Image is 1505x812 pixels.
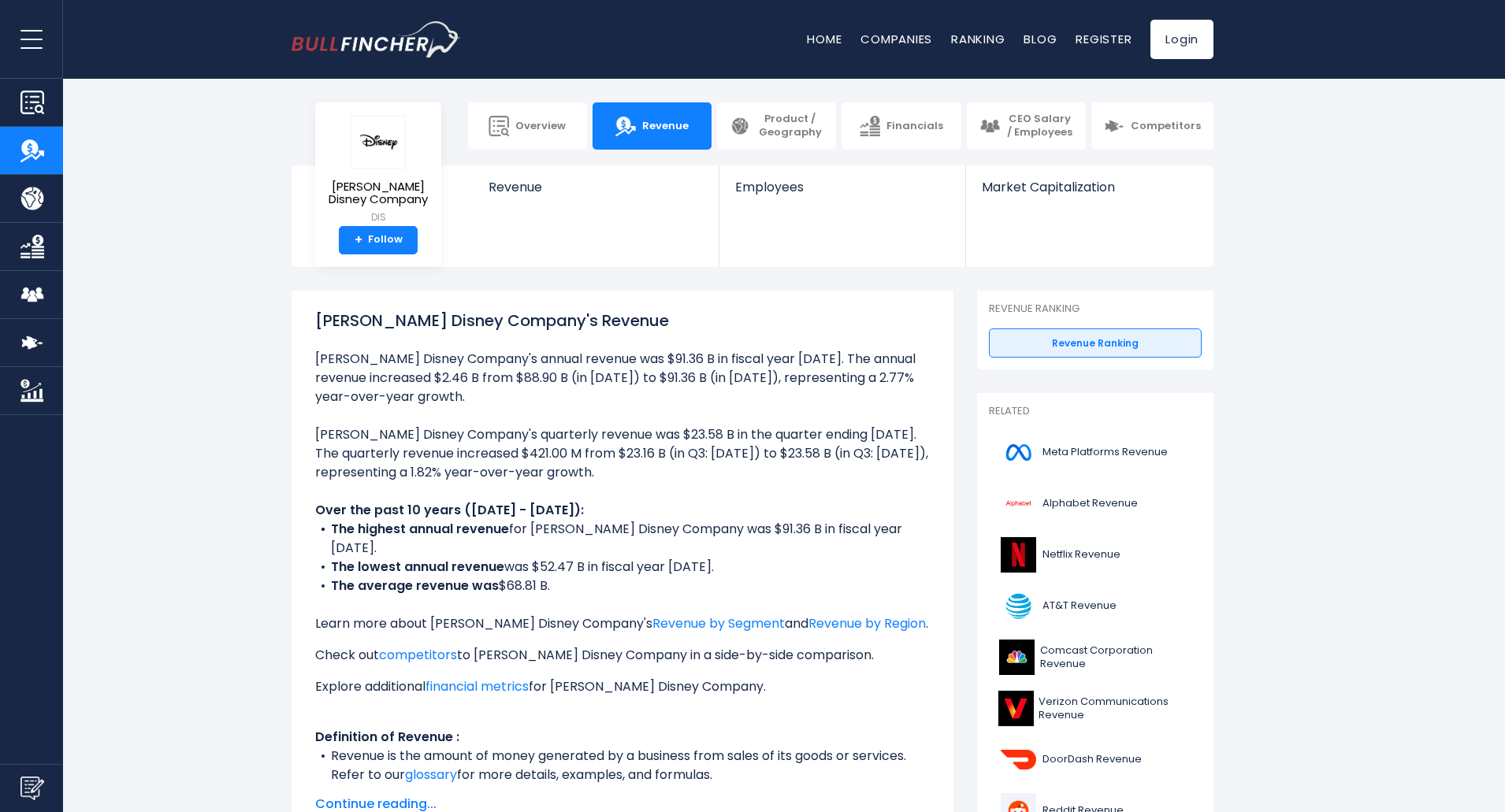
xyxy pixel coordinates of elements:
span: Financials [886,120,943,133]
img: VZ logo [998,691,1034,726]
a: +Follow [339,226,418,254]
li: for [PERSON_NAME] Disney Company was $91.36 B in fiscal year [DATE]. [315,520,930,558]
span: CEO Salary / Employees [1006,113,1073,139]
b: The highest annual revenue [331,520,509,538]
img: T logo [998,588,1038,624]
p: Learn more about [PERSON_NAME] Disney Company's and . [315,614,930,633]
span: Employees [735,180,949,195]
a: Comcast Corporation Revenue [989,636,1202,679]
a: AT&T Revenue [989,584,1202,628]
a: Revenue Ranking [989,328,1202,358]
a: Revenue by Region [808,614,926,632]
a: DoorDash Revenue [989,738,1202,781]
b: Over the past 10 years ([DATE] - [DATE]): [315,501,584,519]
a: Revenue by Segment [652,614,785,632]
span: Overview [515,120,566,133]
p: Check out to [PERSON_NAME] Disney Company in a side-by-side comparison. [315,646,930,665]
span: [PERSON_NAME] Disney Company [328,180,429,206]
a: Companies [860,31,932,47]
a: financial metrics [425,677,529,695]
span: Product / Geography [756,113,823,139]
span: Revenue [489,180,704,195]
a: Revenue [593,102,712,150]
li: $68.81 B. [315,577,930,595]
a: Ranking [951,31,1005,47]
a: Blog [1024,31,1057,47]
a: competitors [379,646,457,664]
a: Meta Platforms Revenue [989,431,1202,474]
img: DASH logo [998,742,1038,777]
a: Employees [719,165,964,221]
img: CMCSA logo [998,640,1035,675]
a: Verizon Communications Revenue [989,687,1202,730]
strong: + [355,233,362,247]
small: DIS [328,210,429,224]
img: bullfincher logo [292,21,461,57]
h1: [PERSON_NAME] Disney Company's Revenue [315,309,930,332]
p: Explore additional for [PERSON_NAME] Disney Company. [315,677,930,696]
a: Register [1076,31,1132,47]
a: CEO Salary / Employees [967,102,1086,150]
b: The average revenue was [331,577,499,595]
li: [PERSON_NAME] Disney Company's quarterly revenue was $23.58 B in the quarter ending [DATE]. The q... [315,425,930,482]
a: glossary [405,766,457,784]
a: Alphabet Revenue [989,482,1202,525]
b: The lowest annual revenue [331,558,504,576]
li: [PERSON_NAME] Disney Company's annual revenue was $91.36 B in fiscal year [DATE]. The annual reve... [315,350,930,406]
a: Login [1150,20,1213,59]
a: Go to homepage [292,21,461,57]
a: Competitors [1091,102,1213,150]
a: Product / Geography [717,102,836,150]
a: Overview [468,102,587,150]
a: [PERSON_NAME] Disney Company DIS [327,115,429,226]
b: Definition of Revenue : [315,728,459,746]
a: Financials [842,102,961,150]
span: Competitors [1131,120,1201,133]
a: Netflix Revenue [989,533,1202,577]
li: was $52.47 B in fiscal year [DATE]. [315,558,930,577]
li: Revenue is the amount of money generated by a business from sales of its goods or services. Refer... [315,747,930,784]
a: Revenue [473,165,719,221]
img: GOOGL logo [998,486,1038,521]
p: Related [989,405,1202,418]
a: Market Capitalization [966,165,1212,221]
a: Home [807,31,842,47]
span: Market Capitalization [982,180,1196,195]
img: META logo [998,435,1038,470]
span: Revenue [642,120,689,133]
p: Revenue Ranking [989,302,1202,316]
img: NFLX logo [998,537,1038,573]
